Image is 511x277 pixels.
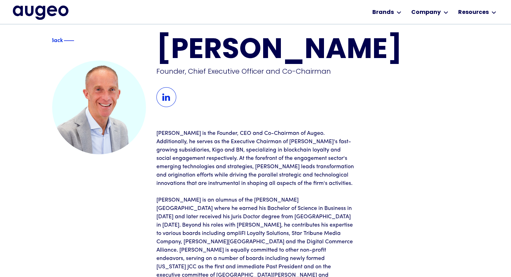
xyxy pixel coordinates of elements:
img: LinkedIn Icon [156,87,176,107]
img: Blue decorative line [64,36,74,45]
a: Blue text arrowBackBlue decorative line [52,37,82,44]
a: home [13,6,68,19]
div: Resources [458,8,489,17]
div: Brands [372,8,394,17]
div: Founder, Chief Executive Officer and Co-Chairman [156,66,357,76]
img: Augeo's full logo in midnight blue. [13,6,68,19]
div: Back [50,35,63,44]
p: [PERSON_NAME] is the Founder, CEO and Co-Chairman of Augeo. Additionally, he serves as the Execut... [156,129,355,188]
div: Company [411,8,441,17]
h1: [PERSON_NAME] [156,37,459,65]
p: ‍ [156,188,355,196]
